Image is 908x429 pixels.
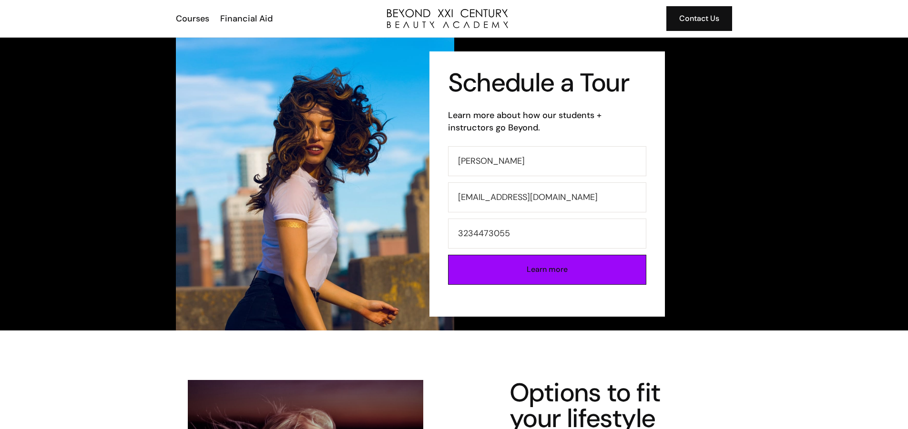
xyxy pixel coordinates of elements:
a: Contact Us [666,6,732,31]
input: Phone [448,219,646,249]
a: Courses [170,12,214,25]
input: Email Address [448,182,646,212]
a: home [387,9,508,28]
input: Your Name [448,146,646,176]
div: Financial Aid [220,12,273,25]
input: Learn more [448,255,646,285]
div: Contact Us [679,12,719,25]
img: beauty school student [176,38,454,330]
form: Contact Form [448,146,646,291]
div: Courses [176,12,209,25]
h1: Schedule a Tour [448,70,646,96]
h6: Learn more about how our students + instructors go Beyond. [448,109,646,134]
a: Financial Aid [214,12,277,25]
